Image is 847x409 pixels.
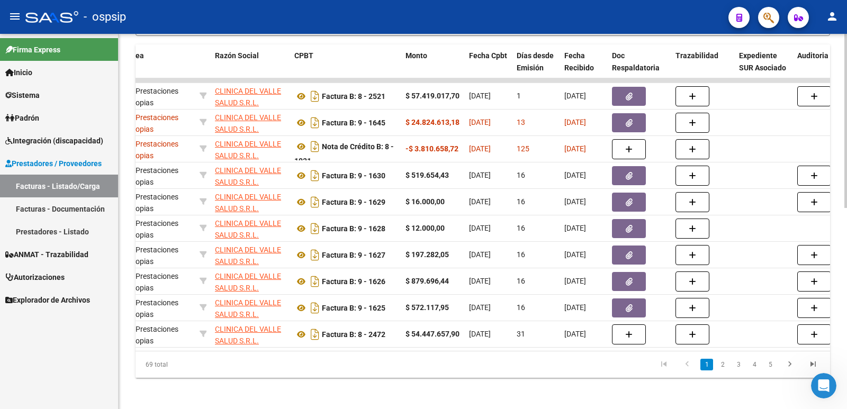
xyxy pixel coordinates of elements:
[406,303,449,312] strong: $ 572.117,95
[215,246,281,266] span: CLINICA DEL VALLE SALUD S.R.L.
[469,224,491,232] span: [DATE]
[128,325,178,346] span: Prestaciones Propias
[215,165,286,187] div: 33710210549
[469,51,507,60] span: Fecha Cpbt
[762,356,778,374] li: page 5
[406,330,459,338] strong: $ 54.447.657,90
[780,359,800,370] a: go to next page
[128,113,178,134] span: Prestaciones Propias
[215,140,281,160] span: CLINICA DEL VALLE SALUD S.R.L.
[128,193,178,213] span: Prestaciones Propias
[564,197,586,206] span: [DATE]
[517,118,525,126] span: 13
[700,359,713,370] a: 1
[797,51,828,60] span: Auditoria
[732,359,745,370] a: 3
[290,44,401,91] datatable-header-cell: CPBT
[735,44,793,91] datatable-header-cell: Expediente SUR Asociado
[308,88,322,105] i: Descargar documento
[322,171,385,180] strong: Factura B: 9 - 1630
[215,112,286,134] div: 33710210549
[699,356,715,374] li: page 1
[564,118,586,126] span: [DATE]
[128,87,178,107] span: Prestaciones Propias
[128,219,178,240] span: Prestaciones Propias
[612,51,660,72] span: Doc Respaldatoria
[654,359,674,370] a: go to first page
[308,326,322,343] i: Descargar documento
[517,277,525,285] span: 16
[564,171,586,179] span: [DATE]
[406,224,445,232] strong: $ 12.000,00
[5,67,32,78] span: Inicio
[406,118,459,126] strong: $ 24.824.613,18
[564,51,594,72] span: Fecha Recibido
[746,356,762,374] li: page 4
[215,272,281,293] span: CLINICA DEL VALLE SALUD S.R.L.
[308,114,322,131] i: Descargar documento
[124,44,195,91] datatable-header-cell: Area
[308,273,322,290] i: Descargar documento
[469,303,491,312] span: [DATE]
[215,298,281,319] span: CLINICA DEL VALLE SALUD S.R.L.
[322,277,385,286] strong: Factura B: 9 - 1626
[469,92,491,100] span: [DATE]
[406,51,427,60] span: Monto
[215,87,281,107] span: CLINICA DEL VALLE SALUD S.R.L.
[564,92,586,100] span: [DATE]
[294,51,313,60] span: CPBT
[5,271,65,283] span: Autorizaciones
[308,220,322,237] i: Descargar documento
[5,112,39,124] span: Padrón
[811,373,836,398] iframe: Intercom live chat
[215,219,281,240] span: CLINICA DEL VALLE SALUD S.R.L.
[84,5,126,29] span: - ospsip
[564,224,586,232] span: [DATE]
[748,359,761,370] a: 4
[322,119,385,127] strong: Factura B: 9 - 1645
[803,359,823,370] a: go to last page
[215,85,286,107] div: 33710210549
[517,144,529,153] span: 125
[675,51,718,60] span: Trazabilidad
[5,89,40,101] span: Sistema
[128,140,178,160] span: Prestaciones Propias
[5,158,102,169] span: Prestadores / Proveedores
[406,92,459,100] strong: $ 57.419.017,70
[136,351,273,378] div: 69 total
[406,171,449,179] strong: $ 519.654,43
[215,138,286,160] div: 33710210549
[308,138,322,155] i: Descargar documento
[8,10,21,23] mat-icon: menu
[322,92,385,101] strong: Factura B: 8 - 2521
[322,251,385,259] strong: Factura B: 9 - 1627
[5,294,90,306] span: Explorador de Archivos
[5,44,60,56] span: Firma Express
[517,330,525,338] span: 31
[517,92,521,100] span: 1
[215,323,286,346] div: 33710210549
[512,44,560,91] datatable-header-cell: Días desde Emisión
[322,304,385,312] strong: Factura B: 9 - 1625
[517,51,554,72] span: Días desde Emisión
[564,330,586,338] span: [DATE]
[469,250,491,259] span: [DATE]
[560,44,608,91] datatable-header-cell: Fecha Recibido
[5,135,103,147] span: Integración (discapacidad)
[215,193,281,213] span: CLINICA DEL VALLE SALUD S.R.L.
[564,250,586,259] span: [DATE]
[671,44,735,91] datatable-header-cell: Trazabilidad
[406,144,458,153] strong: -$ 3.810.658,72
[406,277,449,285] strong: $ 879.696,44
[406,197,445,206] strong: $ 16.000,00
[308,194,322,211] i: Descargar documento
[215,113,281,134] span: CLINICA DEL VALLE SALUD S.R.L.
[469,144,491,153] span: [DATE]
[517,303,525,312] span: 16
[469,197,491,206] span: [DATE]
[401,44,465,91] datatable-header-cell: Monto
[322,224,385,233] strong: Factura B: 9 - 1628
[128,166,178,187] span: Prestaciones Propias
[215,325,281,346] span: CLINICA DEL VALLE SALUD S.R.L.
[469,277,491,285] span: [DATE]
